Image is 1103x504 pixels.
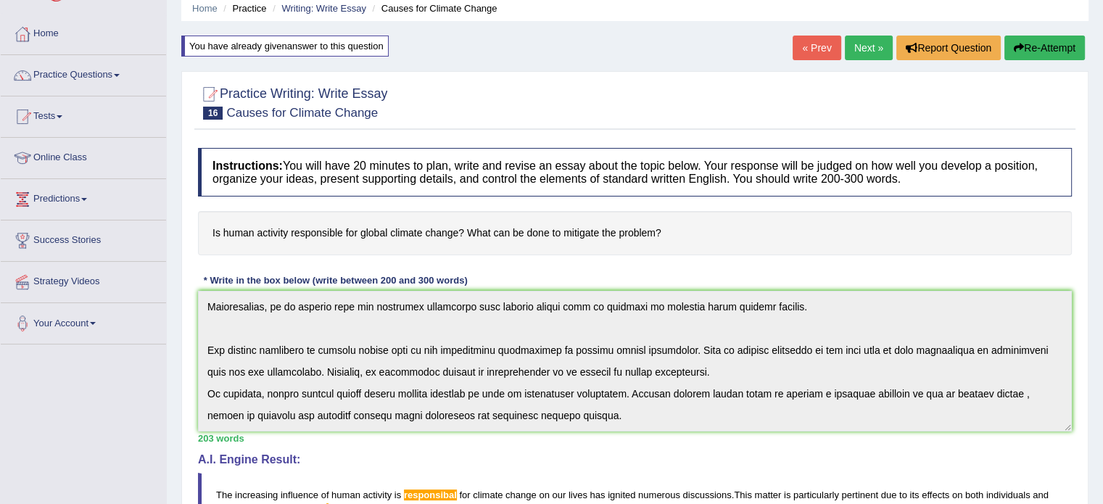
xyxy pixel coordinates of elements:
[552,489,566,500] span: our
[638,489,680,500] span: numerous
[473,489,503,500] span: climate
[539,489,549,500] span: on
[1,220,166,257] a: Success Stories
[321,489,329,500] span: of
[459,489,470,500] span: for
[212,160,283,172] b: Instructions:
[682,489,731,500] span: discussions
[608,489,635,500] span: ignited
[754,489,781,500] span: matter
[986,489,1030,500] span: individuals
[784,489,790,500] span: is
[841,489,878,500] span: pertinent
[922,489,949,500] span: effects
[899,489,907,500] span: to
[1,138,166,174] a: Online Class
[845,36,893,60] a: Next »
[734,489,752,500] span: This
[235,489,278,500] span: increasing
[1,14,166,50] a: Home
[198,148,1072,197] h4: You will have 20 minutes to plan, write and revise an essay about the topic below. Your response ...
[198,431,1072,445] div: 203 words
[1,96,166,133] a: Tests
[198,453,1072,466] h4: A.I. Engine Result:
[203,107,223,120] span: 16
[881,489,897,500] span: due
[896,36,1001,60] button: Report Question
[909,489,919,500] span: its
[793,36,840,60] a: « Prev
[198,211,1072,255] h4: Is human activity responsible for global climate change? What can be done to mitigate the problem?
[965,489,983,500] span: both
[505,489,537,500] span: change
[1,55,166,91] a: Practice Questions
[281,3,366,14] a: Writing: Write Essay
[394,489,401,500] span: is
[281,489,318,500] span: influence
[198,273,473,287] div: * Write in the box below (write between 200 and 300 words)
[363,489,392,500] span: activity
[590,489,605,500] span: has
[952,489,962,500] span: on
[1,262,166,298] a: Strategy Videos
[181,36,389,57] div: You have already given answer to this question
[569,489,587,500] span: lives
[1004,36,1085,60] button: Re-Attempt
[216,489,232,500] span: The
[1,303,166,339] a: Your Account
[369,1,497,15] li: Causes for Climate Change
[1033,489,1049,500] span: and
[220,1,266,15] li: Practice
[404,489,457,500] span: Possible spelling mistake found. (did you mean: responsible)
[192,3,218,14] a: Home
[226,106,378,120] small: Causes for Climate Change
[1,179,166,215] a: Predictions
[331,489,360,500] span: human
[793,489,839,500] span: particularly
[198,83,387,120] h2: Practice Writing: Write Essay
